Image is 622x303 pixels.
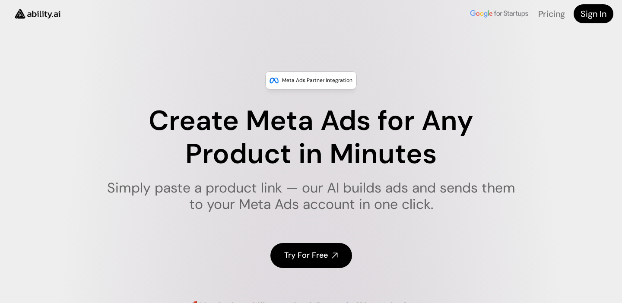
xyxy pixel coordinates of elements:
h1: Simply paste a product link — our AI builds ads and sends them to your Meta Ads account in one cl... [102,180,521,213]
a: Try For Free [270,243,352,268]
a: Sign In [574,4,613,23]
h1: Create Meta Ads for Any Product in Minutes [102,104,521,171]
h4: Sign In [581,8,606,20]
h4: Try For Free [284,250,328,261]
a: Pricing [538,8,565,19]
p: Meta Ads Partner Integration [282,76,352,85]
